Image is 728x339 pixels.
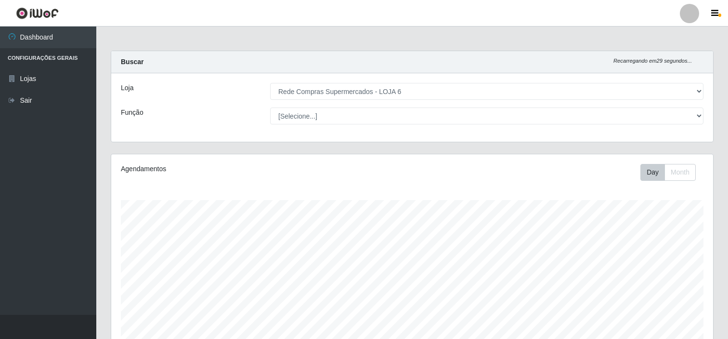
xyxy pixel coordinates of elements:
strong: Buscar [121,58,143,66]
div: Agendamentos [121,164,355,174]
img: CoreUI Logo [16,7,59,19]
div: First group [640,164,696,181]
i: Recarregando em 29 segundos... [613,58,692,64]
div: Toolbar with button groups [640,164,703,181]
button: Day [640,164,665,181]
label: Função [121,108,143,118]
button: Month [664,164,696,181]
label: Loja [121,83,133,93]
